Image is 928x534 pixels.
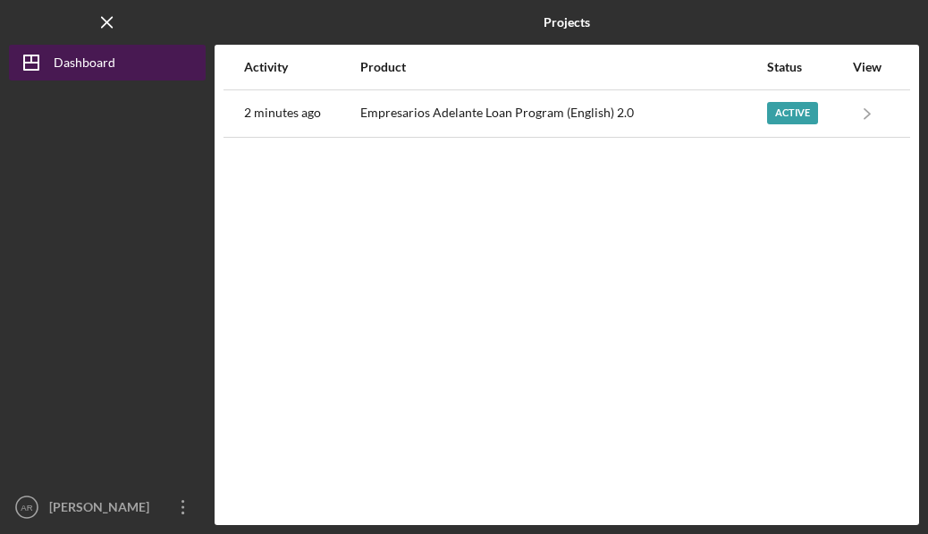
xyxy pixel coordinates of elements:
[360,60,765,74] div: Product
[21,503,32,513] text: AR
[244,106,321,120] time: 2025-09-27 06:08
[244,60,359,74] div: Activity
[9,489,206,525] button: AR[PERSON_NAME]
[54,45,115,85] div: Dashboard
[767,60,843,74] div: Status
[845,60,890,74] div: View
[45,489,161,530] div: [PERSON_NAME]
[544,15,590,30] b: Projects
[767,102,818,124] div: Active
[360,91,765,136] div: Empresarios Adelante Loan Program (English) 2.0
[9,45,206,81] button: Dashboard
